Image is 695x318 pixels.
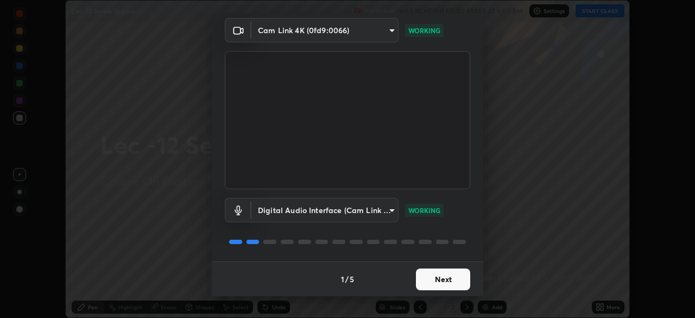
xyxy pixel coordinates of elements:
p: WORKING [408,26,440,35]
div: Cam Link 4K (0fd9:0066) [251,18,399,42]
h4: 1 [341,273,344,285]
h4: / [345,273,349,285]
button: Next [416,269,470,290]
p: WORKING [408,205,440,215]
h4: 5 [350,273,354,285]
div: Cam Link 4K (0fd9:0066) [251,198,399,222]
